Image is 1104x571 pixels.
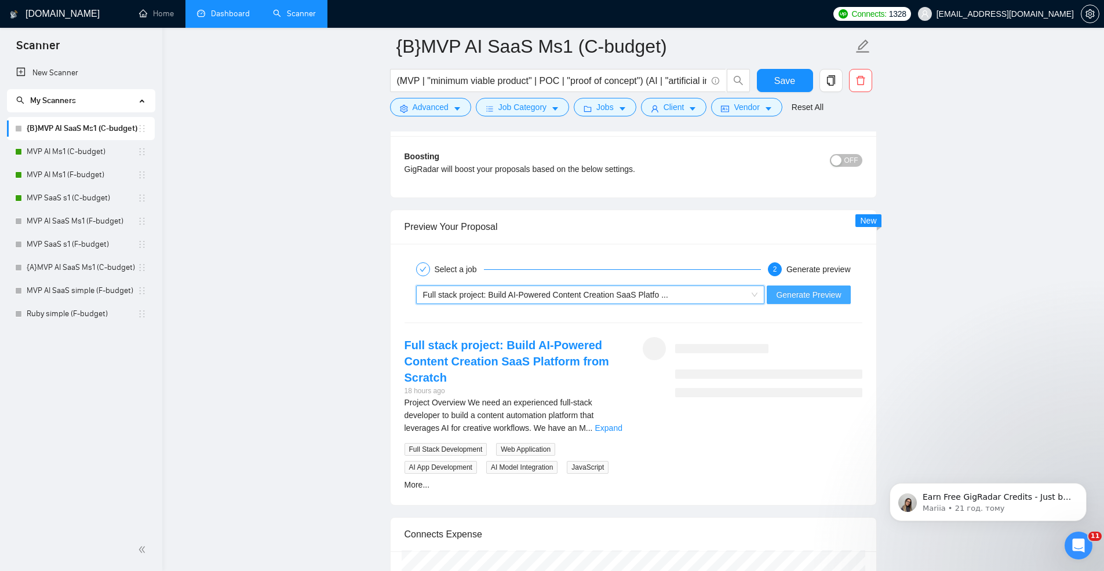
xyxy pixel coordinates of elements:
[27,233,137,256] a: MVP SaaS s1 (F-budget)
[435,262,484,276] div: Select a job
[27,163,137,186] a: MVP AI Ms1 (F-budget)
[860,216,876,225] span: New
[850,75,872,86] span: delete
[137,286,147,295] span: holder
[849,69,872,92] button: delete
[420,266,427,273] span: check
[27,210,137,233] a: MVP AI SaaS Ms1 (F-budget)
[397,74,706,88] input: Search Freelance Jobs...
[839,9,848,19] img: upwork-logo.png
[844,154,858,167] span: OFF
[16,96,76,105] span: My Scanners
[889,8,906,20] span: 1328
[137,124,147,133] span: holder
[574,98,636,116] button: folderJobscaret-down
[7,279,155,302] li: MVP AI SaaS simple (F-budget)
[273,9,316,19] a: searchScanner
[764,104,773,113] span: caret-down
[641,98,707,116] button: userClientcaret-down
[711,98,782,116] button: idcardVendorcaret-down
[734,101,759,114] span: Vendor
[27,256,137,279] a: {A}MVP AI SaaS Ms1 (C-budget)
[651,104,659,113] span: user
[476,98,569,116] button: barsJob Categorycaret-down
[137,193,147,203] span: holder
[138,544,150,555] span: double-left
[405,518,862,551] div: Connects Expense
[1081,9,1099,19] a: setting
[390,98,471,116] button: settingAdvancedcaret-down
[567,461,609,474] span: JavaScript
[584,104,592,113] span: folder
[496,443,555,456] span: Web Application
[851,8,886,20] span: Connects:
[405,396,624,434] div: Project Overview We need an experienced full-stack developer to build a content automation platfo...
[453,104,461,113] span: caret-down
[776,288,841,301] span: Generate Preview
[27,279,137,302] a: MVP AI SaaS simple (F-budget)
[137,147,147,156] span: holder
[400,104,408,113] span: setting
[820,75,842,86] span: copy
[551,104,559,113] span: caret-down
[774,74,795,88] span: Save
[137,263,147,272] span: holder
[712,77,719,85] span: info-circle
[10,5,18,24] img: logo
[786,262,851,276] div: Generate preview
[664,101,684,114] span: Client
[7,233,155,256] li: MVP SaaS s1 (F-budget)
[792,101,824,114] a: Reset All
[596,101,614,114] span: Jobs
[7,61,155,85] li: New Scanner
[595,423,622,433] a: Expand
[618,104,626,113] span: caret-down
[773,265,777,273] span: 2
[197,9,250,19] a: dashboardDashboard
[405,398,594,433] span: Project Overview We need an experienced full-stack developer to build a content automation platfo...
[855,39,870,54] span: edit
[137,240,147,249] span: holder
[819,69,843,92] button: copy
[405,461,477,474] span: AI App Development
[1065,532,1092,559] iframe: Intercom live chat
[27,302,137,325] a: Ruby simple (F-budget)
[7,186,155,210] li: MVP SaaS s1 (C-budget)
[27,117,137,140] a: {B}MVP AI SaaS Ms1 (C-budget)
[137,217,147,226] span: holder
[721,104,729,113] span: idcard
[405,480,430,489] a: More...
[872,459,1104,540] iframe: Intercom notifications повідомлення
[16,61,145,85] a: New Scanner
[405,163,748,175] div: GigRadar will boost your proposals based on the below settings.
[498,101,546,114] span: Job Category
[7,37,69,61] span: Scanner
[727,69,750,92] button: search
[27,140,137,163] a: MVP AI Ms1 (C-budget)
[423,290,668,299] span: Full stack project: Build AI-Powered Content Creation SaaS Platfo ...
[486,461,558,474] span: AI Model Integration
[405,152,440,161] b: Boosting
[396,32,853,61] input: Scanner name...
[137,170,147,180] span: holder
[16,96,24,104] span: search
[27,186,137,210] a: MVP SaaS s1 (C-budget)
[405,443,487,456] span: Full Stack Development
[139,9,174,19] a: homeHome
[7,117,155,140] li: {B}MVP AI SaaS Ms1 (C-budget)
[405,386,624,397] div: 18 hours ago
[757,69,813,92] button: Save
[688,104,697,113] span: caret-down
[405,339,609,384] a: Full stack project: Build AI-Powered Content Creation SaaS Platform from Scratch
[30,96,76,105] span: My Scanners
[7,210,155,233] li: MVP AI SaaS Ms1 (F-budget)
[767,285,850,304] button: Generate Preview
[1088,532,1102,541] span: 11
[921,10,929,18] span: user
[586,423,593,433] span: ...
[405,210,862,243] div: Preview Your Proposal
